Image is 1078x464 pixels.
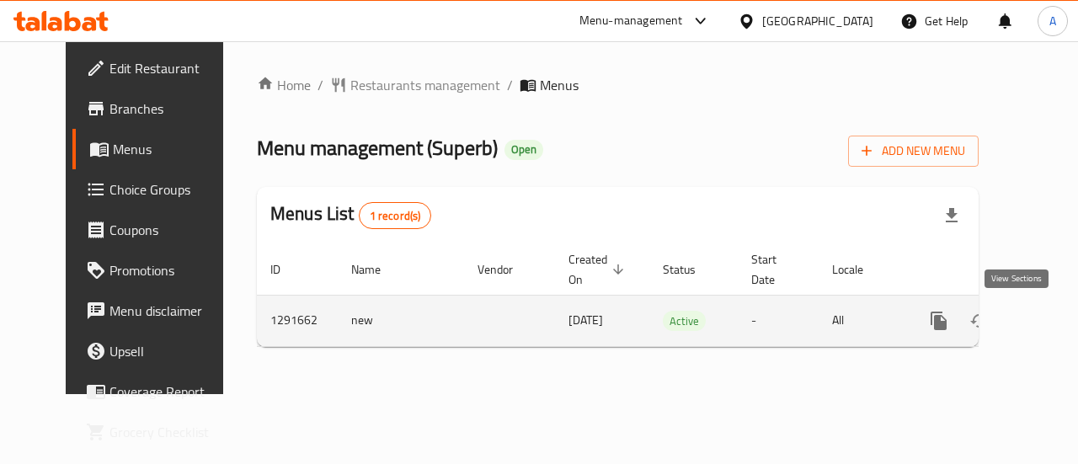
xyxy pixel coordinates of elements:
a: Restaurants management [330,75,500,95]
a: Choice Groups [72,169,246,210]
span: Start Date [751,249,798,290]
div: Active [663,311,706,331]
span: Menu management ( Superb ) [257,129,498,167]
span: Menu disclaimer [109,301,232,321]
span: Name [351,259,403,280]
button: Change Status [959,301,1000,341]
button: Add New Menu [848,136,979,167]
a: Grocery Checklist [72,412,246,452]
nav: breadcrumb [257,75,979,95]
span: Locale [832,259,885,280]
a: Menus [72,129,246,169]
span: Restaurants management [350,75,500,95]
span: Add New Menu [862,141,965,162]
span: Edit Restaurant [109,58,232,78]
li: / [507,75,513,95]
span: ID [270,259,302,280]
span: A [1049,12,1056,30]
a: Edit Restaurant [72,48,246,88]
li: / [318,75,323,95]
div: Menu-management [579,11,683,31]
span: 1 record(s) [360,208,431,224]
span: [DATE] [568,309,603,331]
span: Coupons [109,220,232,240]
td: 1291662 [257,295,338,346]
a: Coupons [72,210,246,250]
span: Grocery Checklist [109,422,232,442]
div: Export file [931,195,972,236]
span: Branches [109,99,232,119]
button: more [919,301,959,341]
td: - [738,295,819,346]
a: Home [257,75,311,95]
a: Branches [72,88,246,129]
span: Promotions [109,260,232,280]
span: Vendor [478,259,535,280]
span: Menus [540,75,579,95]
div: Open [504,140,543,160]
h2: Menus List [270,201,431,229]
div: Total records count [359,202,432,229]
span: Status [663,259,718,280]
a: Coverage Report [72,371,246,412]
span: Active [663,312,706,331]
span: Upsell [109,341,232,361]
div: [GEOGRAPHIC_DATA] [762,12,873,30]
td: All [819,295,905,346]
span: Choice Groups [109,179,232,200]
a: Upsell [72,331,246,371]
span: Created On [568,249,629,290]
td: new [338,295,464,346]
a: Promotions [72,250,246,291]
span: Open [504,142,543,157]
span: Menus [113,139,232,159]
span: Coverage Report [109,381,232,402]
a: Menu disclaimer [72,291,246,331]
